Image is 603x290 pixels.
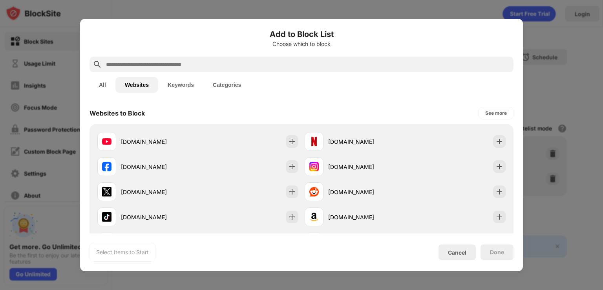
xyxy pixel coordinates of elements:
[90,28,513,40] h6: Add to Block List
[115,77,158,93] button: Websites
[121,213,198,221] div: [DOMAIN_NAME]
[90,77,115,93] button: All
[90,41,513,47] div: Choose which to block
[121,138,198,146] div: [DOMAIN_NAME]
[309,162,319,171] img: favicons
[102,137,111,146] img: favicons
[90,109,145,117] div: Websites to Block
[96,248,149,256] div: Select Items to Start
[93,60,102,69] img: search.svg
[309,187,319,196] img: favicons
[490,249,504,255] div: Done
[328,138,405,146] div: [DOMAIN_NAME]
[309,137,319,146] img: favicons
[448,249,466,256] div: Cancel
[328,188,405,196] div: [DOMAIN_NAME]
[102,162,111,171] img: favicons
[121,188,198,196] div: [DOMAIN_NAME]
[485,109,507,117] div: See more
[121,163,198,171] div: [DOMAIN_NAME]
[158,77,203,93] button: Keywords
[102,212,111,222] img: favicons
[328,163,405,171] div: [DOMAIN_NAME]
[102,187,111,196] img: favicons
[328,213,405,221] div: [DOMAIN_NAME]
[203,77,250,93] button: Categories
[309,212,319,222] img: favicons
